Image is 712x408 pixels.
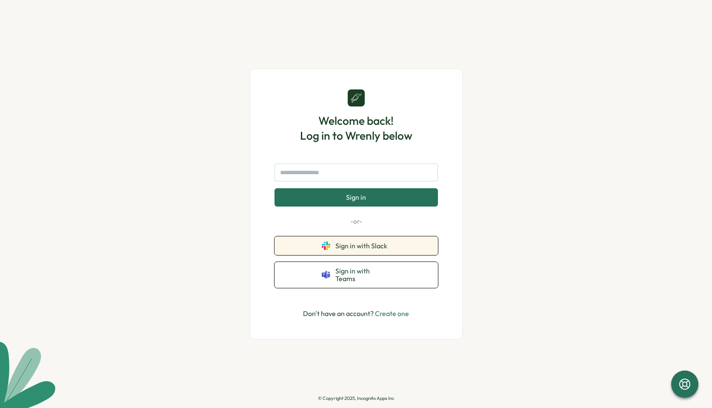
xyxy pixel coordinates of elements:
[275,188,438,206] button: Sign in
[275,262,438,288] button: Sign in with Teams
[318,396,394,401] p: © Copyright 2025, Incognito Apps Inc
[303,308,409,319] p: Don't have an account?
[300,113,412,143] h1: Welcome back! Log in to Wrenly below
[375,309,409,318] a: Create one
[346,193,366,201] span: Sign in
[275,236,438,255] button: Sign in with Slack
[335,267,391,283] span: Sign in with Teams
[335,242,391,250] span: Sign in with Slack
[275,217,438,226] p: -or-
